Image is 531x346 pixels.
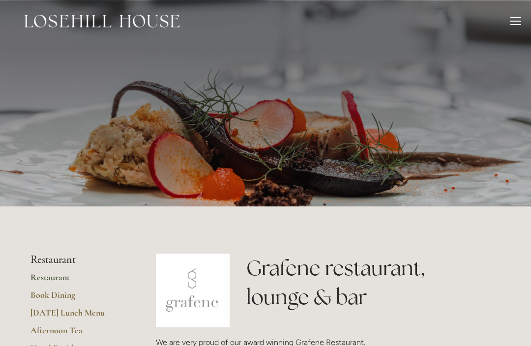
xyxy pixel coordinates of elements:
[30,307,124,325] a: [DATE] Lunch Menu
[246,254,501,312] h1: Grafene restaurant, lounge & bar
[25,15,179,28] img: Losehill House
[30,272,124,289] a: Restaurant
[30,325,124,343] a: Afternoon Tea
[156,254,230,327] img: grafene.jpg
[30,254,124,266] li: Restaurant
[30,289,124,307] a: Book Dining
